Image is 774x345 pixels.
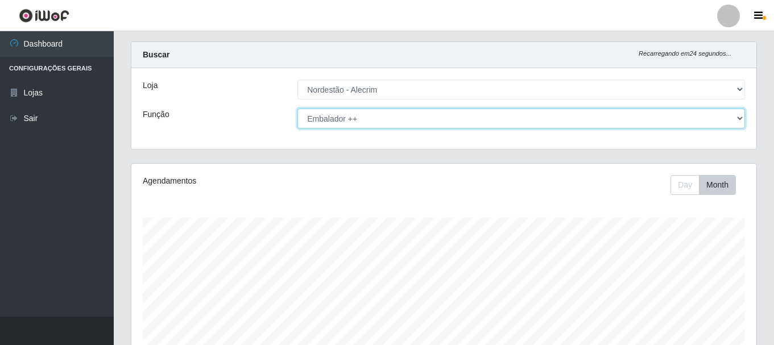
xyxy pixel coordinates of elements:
[143,80,158,92] label: Loja
[19,9,69,23] img: CoreUI Logo
[143,50,169,59] strong: Buscar
[670,175,736,195] div: First group
[699,175,736,195] button: Month
[670,175,700,195] button: Day
[639,50,731,57] i: Recarregando em 24 segundos...
[143,109,169,120] label: Função
[670,175,745,195] div: Toolbar with button groups
[143,175,384,187] div: Agendamentos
